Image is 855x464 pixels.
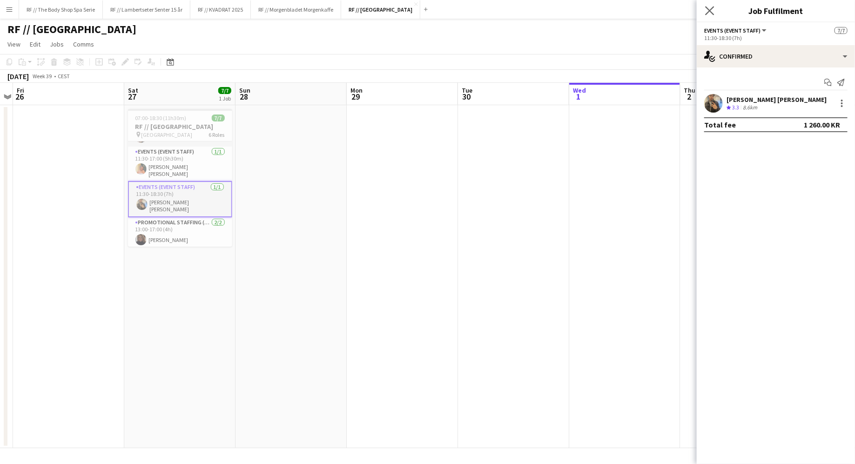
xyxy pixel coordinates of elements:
[30,40,40,48] span: Edit
[190,0,251,19] button: RF // KVADRAT 2025
[684,86,696,94] span: Thu
[15,91,24,102] span: 26
[219,95,231,102] div: 1 Job
[218,87,231,94] span: 7/7
[128,217,232,265] app-card-role: Promotional Staffing (Sampling Staff)2/213:00-17:00 (4h)[PERSON_NAME]
[7,72,29,81] div: [DATE]
[26,38,44,50] a: Edit
[238,91,250,102] span: 28
[251,0,341,19] button: RF // Morgenbladet Morgenkaffe
[350,86,363,94] span: Mon
[128,122,232,131] h3: RF // [GEOGRAPHIC_DATA]
[17,86,24,94] span: Fri
[704,27,761,34] span: Events (Event Staff)
[135,114,187,121] span: 07:00-18:30 (11h30m)
[462,86,472,94] span: Tue
[341,0,420,19] button: RF // [GEOGRAPHIC_DATA]
[835,27,848,34] span: 7/7
[31,73,54,80] span: Week 39
[128,147,232,181] app-card-role: Events (Event Staff)1/111:30-17:00 (5h30m)[PERSON_NAME] [PERSON_NAME]
[73,40,94,48] span: Comms
[7,40,20,48] span: View
[7,22,136,36] h1: RF // [GEOGRAPHIC_DATA]
[741,104,759,112] div: 8.6km
[572,91,586,102] span: 1
[239,86,250,94] span: Sun
[704,34,848,41] div: 11:30-18:30 (7h)
[683,91,696,102] span: 2
[128,181,232,217] app-card-role: Events (Event Staff)1/111:30-18:30 (7h)[PERSON_NAME] [PERSON_NAME]
[704,120,736,129] div: Total fee
[697,45,855,67] div: Confirmed
[128,109,232,247] app-job-card: 07:00-18:30 (11h30m)7/7RF // [GEOGRAPHIC_DATA] [GEOGRAPHIC_DATA]6 Roles[PERSON_NAME]Events (Event...
[704,27,768,34] button: Events (Event Staff)
[58,73,70,80] div: CEST
[69,38,98,50] a: Comms
[19,0,103,19] button: RF // The Body Shop Spa Serie
[732,104,739,111] span: 3.3
[727,95,827,104] div: [PERSON_NAME] [PERSON_NAME]
[804,120,840,129] div: 1 260.00 KR
[127,91,138,102] span: 27
[103,0,190,19] button: RF // Lambertseter Senter 15 år
[573,86,586,94] span: Wed
[128,86,138,94] span: Sat
[209,131,225,138] span: 6 Roles
[212,114,225,121] span: 7/7
[460,91,472,102] span: 30
[4,38,24,50] a: View
[50,40,64,48] span: Jobs
[141,131,193,138] span: [GEOGRAPHIC_DATA]
[46,38,67,50] a: Jobs
[349,91,363,102] span: 29
[697,5,855,17] h3: Job Fulfilment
